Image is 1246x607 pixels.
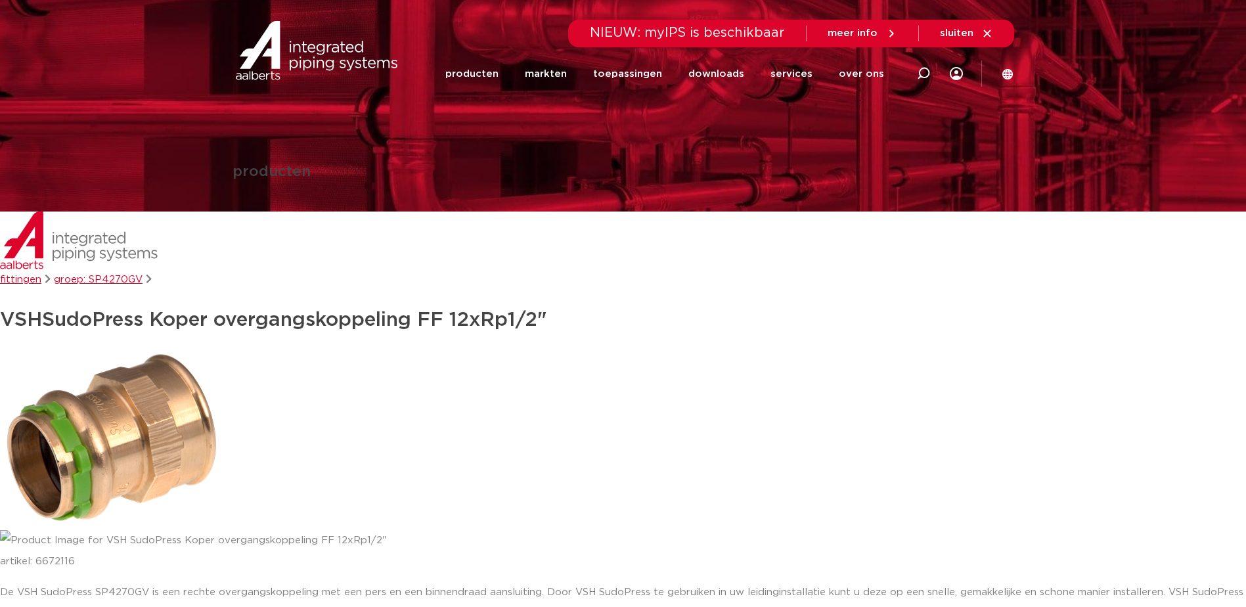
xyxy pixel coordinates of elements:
a: sluiten [940,28,993,39]
h1: producten [233,165,311,180]
a: services [770,49,812,99]
nav: Menu [445,49,884,99]
a: producten [445,49,499,99]
span: NIEUW: myIPS is beschikbaar [590,26,785,39]
span: meer info [828,28,878,38]
a: over ons [839,49,884,99]
a: downloads [688,49,744,99]
a: markten [525,49,567,99]
span: sluiten [940,28,973,38]
div: my IPS [950,59,963,88]
a: meer info [828,28,897,39]
a: toepassingen [593,49,662,99]
a: groep: SP4270GV [54,275,143,284]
